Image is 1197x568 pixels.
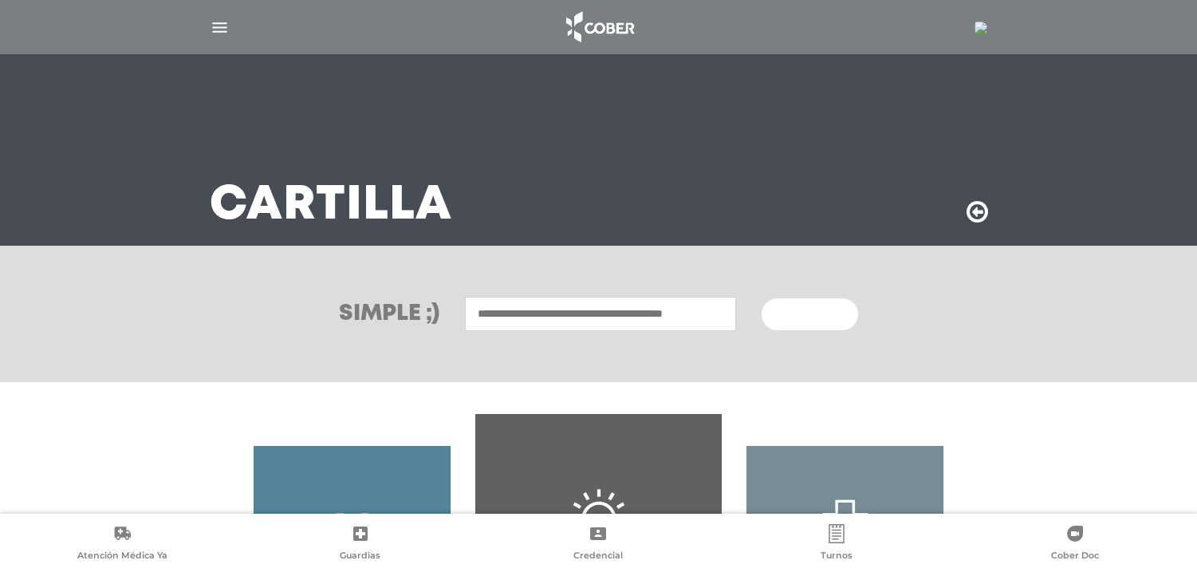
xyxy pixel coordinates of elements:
img: 24613 [975,22,987,34]
span: Guardias [340,550,380,564]
h3: Cartilla [210,185,452,227]
h3: Simple ;) [339,303,439,325]
span: Atención Médica Ya [77,550,167,564]
a: Guardias [242,524,480,565]
a: Turnos [718,524,956,565]
span: Turnos [821,550,852,564]
button: Buscar [762,298,857,330]
img: logo_cober_home-white.png [557,8,641,46]
span: Buscar [781,310,827,321]
a: Cober Doc [955,524,1194,565]
img: Cober_menu-lines-white.svg [210,18,230,37]
span: Credencial [573,550,623,564]
span: Cober Doc [1051,550,1099,564]
a: Atención Médica Ya [3,524,242,565]
a: Credencial [479,524,718,565]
